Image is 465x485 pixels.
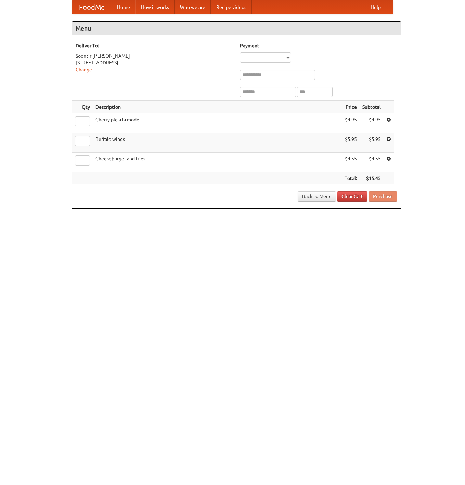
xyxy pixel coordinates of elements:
td: Cherry pie a la mode [93,113,342,133]
a: How it works [135,0,175,14]
th: Price [342,101,360,113]
td: $5.95 [360,133,384,153]
a: Recipe videos [211,0,252,14]
a: Home [112,0,135,14]
td: $4.95 [342,113,360,133]
td: $5.95 [342,133,360,153]
a: FoodMe [72,0,112,14]
div: Soontir [PERSON_NAME] [76,52,233,59]
h5: Deliver To: [76,42,233,49]
th: $15.45 [360,172,384,185]
a: Help [365,0,386,14]
a: Back to Menu [298,191,336,202]
a: Change [76,67,92,72]
td: Buffalo wings [93,133,342,153]
h4: Menu [72,22,401,35]
button: Purchase [369,191,397,202]
td: $4.55 [342,153,360,172]
h5: Payment: [240,42,397,49]
td: $4.95 [360,113,384,133]
td: Cheeseburger and fries [93,153,342,172]
th: Subtotal [360,101,384,113]
td: $4.55 [360,153,384,172]
th: Qty [72,101,93,113]
div: [STREET_ADDRESS] [76,59,233,66]
a: Who we are [175,0,211,14]
a: Clear Cart [337,191,367,202]
th: Total: [342,172,360,185]
th: Description [93,101,342,113]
